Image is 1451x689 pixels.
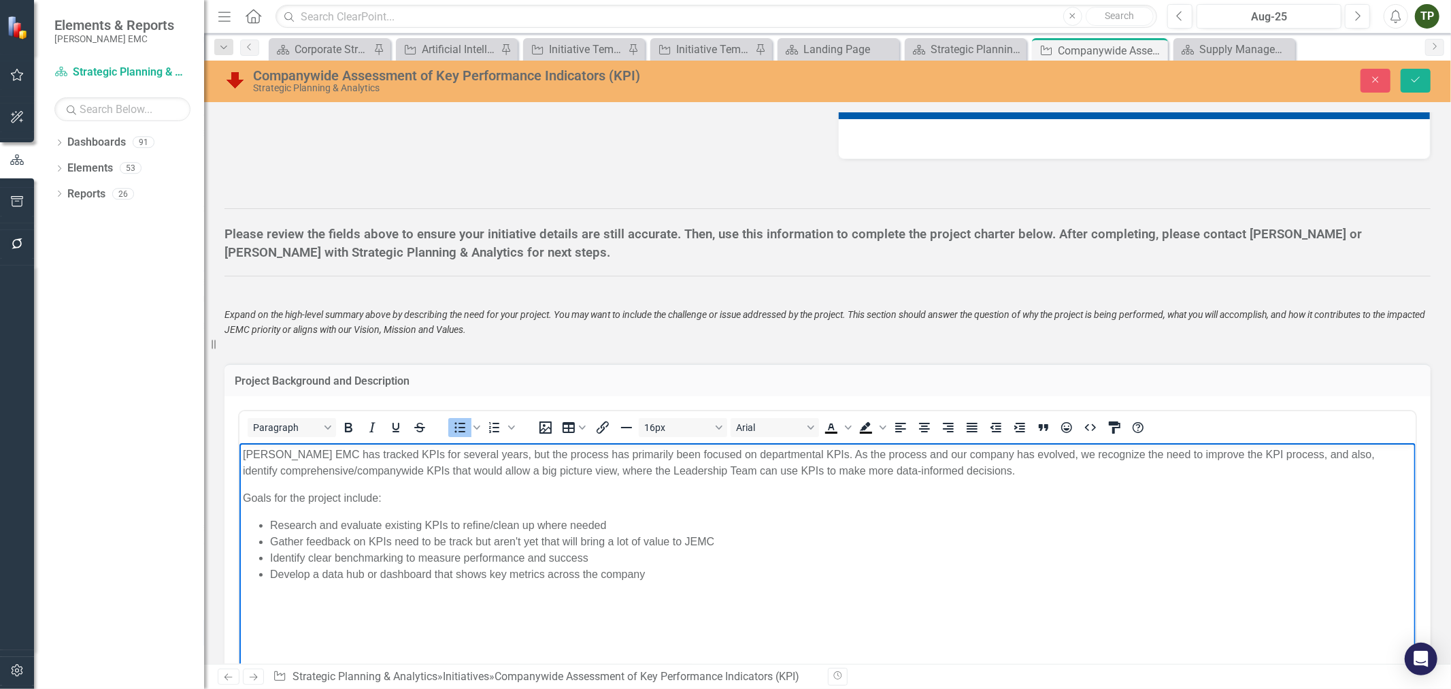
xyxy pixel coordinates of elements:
[120,163,141,174] div: 53
[408,418,431,437] button: Strikethrough
[1127,418,1150,437] button: Help
[1201,9,1337,25] div: Aug-25
[549,41,624,58] div: Initiative Template CDT
[6,15,31,40] img: ClearPoint Strategy
[239,443,1416,681] iframe: Rich Text Area
[731,418,819,437] button: Font Arial
[253,422,320,433] span: Paragraph
[558,418,590,437] button: Table
[384,418,407,437] button: Underline
[781,41,896,58] a: Landing Page
[483,418,517,437] div: Numbered list
[295,41,370,58] div: Corporate Strategic Plan Through 2026
[224,69,246,91] img: Below Target
[54,97,190,121] input: Search Below...
[1197,4,1341,29] button: Aug-25
[527,41,624,58] a: Initiative Template CDT
[937,418,960,437] button: Align right
[1056,418,1079,437] button: Emojis
[889,418,912,437] button: Align left
[272,41,370,58] a: Corporate Strategic Plan Through 2026
[1105,10,1134,21] span: Search
[112,188,134,199] div: 26
[1058,42,1165,59] div: Companywide Assessment of Key Performance Indicators (KPI)
[273,669,817,685] div: » »
[534,418,557,437] button: Insert image
[961,418,984,437] button: Justify
[293,670,437,683] a: Strategic Planning & Analytics
[224,309,1425,336] span: Expand on the high-level summary above by describing the need for your project. You may want to i...
[361,418,384,437] button: Italic
[67,135,126,150] a: Dashboards
[615,418,638,437] button: Horizontal line
[1008,418,1031,437] button: Increase indent
[422,41,497,58] div: Artificial Intelligence Outlook
[276,5,1157,29] input: Search ClearPoint...
[253,83,904,93] div: Strategic Planning & Analytics
[253,68,904,83] div: Companywide Assessment of Key Performance Indicators (KPI)
[591,418,614,437] button: Insert/edit link
[1177,41,1292,58] a: Supply Management
[931,41,1023,58] div: Strategic Planning & Analytics
[913,418,936,437] button: Align center
[820,418,854,437] div: Text color Black
[248,418,336,437] button: Block Paragraph
[644,422,711,433] span: 16px
[337,418,360,437] button: Bold
[984,418,1007,437] button: Decrease indent
[1086,7,1154,26] button: Search
[1103,418,1126,437] button: CSS Editor
[133,137,154,148] div: 91
[854,418,888,437] div: Background color Black
[443,670,489,683] a: Initiatives
[908,41,1023,58] a: Strategic Planning & Analytics
[654,41,752,58] a: Initiative Template DPT
[803,41,896,58] div: Landing Page
[54,65,190,80] a: Strategic Planning & Analytics
[224,227,1362,260] strong: Please review the fields above to ensure your initiative details are still accurate. Then, use th...
[399,41,497,58] a: Artificial Intelligence Outlook
[639,418,727,437] button: Font size 16px
[235,375,1420,387] h3: Project Background and Description
[448,418,482,437] div: Bullet list
[54,33,174,44] small: [PERSON_NAME] EMC
[676,41,752,58] div: Initiative Template DPT
[1405,643,1437,675] div: Open Intercom Messenger
[1199,41,1292,58] div: Supply Management
[736,422,803,433] span: Arial
[67,161,113,176] a: Elements
[495,670,799,683] div: Companywide Assessment of Key Performance Indicators (KPI)
[1079,418,1102,437] button: HTML Editor
[1032,418,1055,437] button: Blockquote
[54,17,174,33] span: Elements & Reports
[1415,4,1439,29] button: TP
[67,187,105,202] a: Reports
